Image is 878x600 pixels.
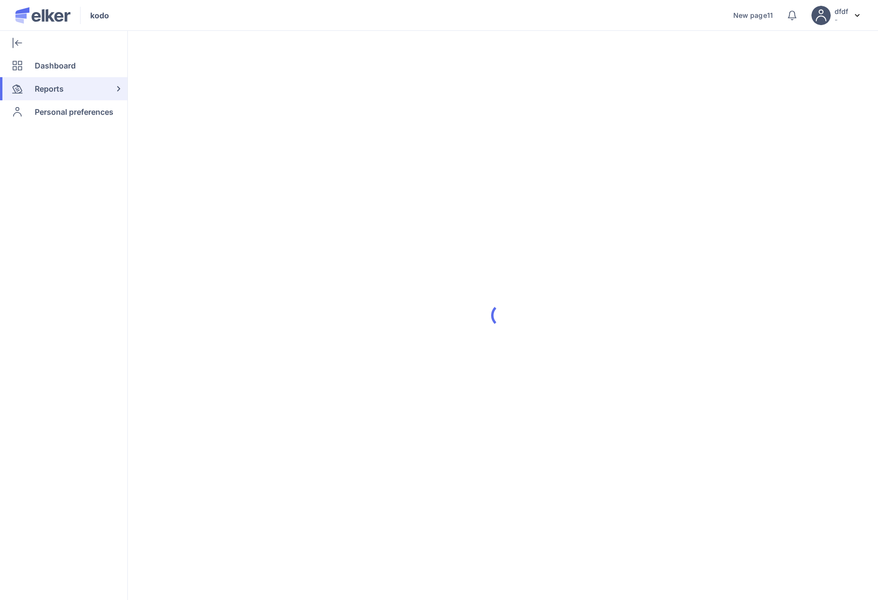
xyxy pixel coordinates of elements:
span: kodo [90,10,109,21]
span: Reports [35,77,64,100]
img: Elker [15,7,70,24]
a: New page11 [733,12,773,19]
img: avatar [811,6,831,25]
img: svg%3e [855,14,860,17]
span: Personal preferences [35,100,113,123]
span: Dashboard [35,54,76,77]
p: - [835,15,848,24]
h5: dfdf [835,7,848,15]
